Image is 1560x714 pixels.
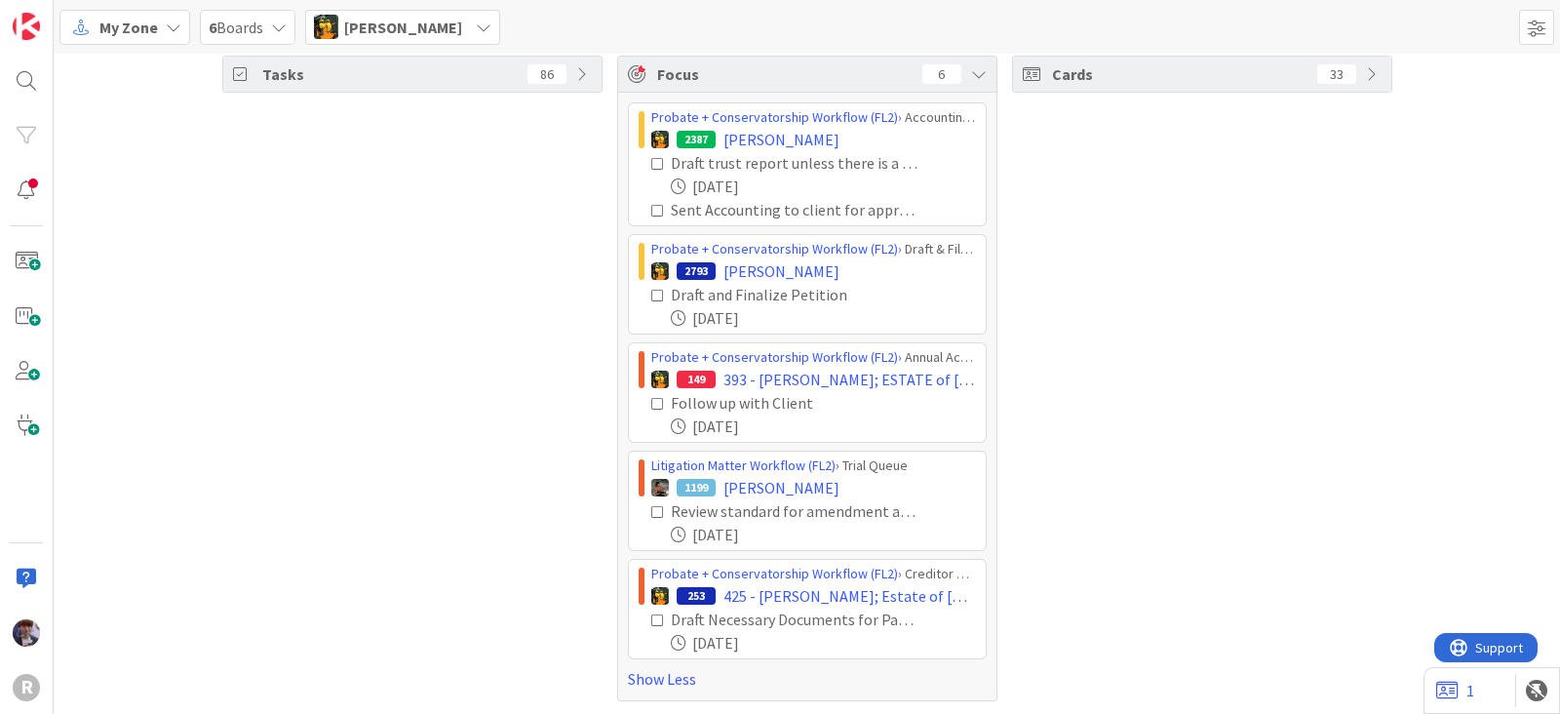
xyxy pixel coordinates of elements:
[671,608,917,631] div: Draft Necessary Documents for Partial Escheat to state for missing heir.
[671,415,976,438] div: [DATE]
[651,348,898,366] a: Probate + Conservatorship Workflow (FL2)
[671,175,976,198] div: [DATE]
[671,631,976,654] div: [DATE]
[922,64,961,84] div: 6
[651,262,669,280] img: MR
[527,64,566,84] div: 86
[677,587,716,605] div: 253
[41,3,89,26] span: Support
[671,391,892,415] div: Follow up with Client
[671,283,909,306] div: Draft and Finalize Petition
[209,16,263,39] span: Boards
[651,564,976,584] div: › Creditor Claim Waiting Period
[723,259,839,283] span: [PERSON_NAME]
[723,584,976,608] span: 425 - [PERSON_NAME]; Estate of [PERSON_NAME]
[314,15,338,39] img: MR
[651,240,898,258] a: Probate + Conservatorship Workflow (FL2)
[723,128,839,151] span: [PERSON_NAME]
[651,587,669,605] img: MR
[628,667,987,691] a: Show Less
[671,151,917,175] div: Draft trust report unless there is a requirement to provide a full accounting
[677,479,716,496] div: 1199
[209,18,216,37] b: 6
[99,16,158,39] span: My Zone
[677,131,716,148] div: 2387
[1317,64,1356,84] div: 33
[651,347,976,368] div: › Annual Accounting Queue
[651,131,669,148] img: MR
[723,476,839,499] span: [PERSON_NAME]
[677,371,716,388] div: 149
[651,479,669,496] img: MW
[13,619,40,647] img: ML
[344,16,462,39] span: [PERSON_NAME]
[262,62,518,86] span: Tasks
[1052,62,1307,86] span: Cards
[657,62,907,86] span: Focus
[13,674,40,701] div: R
[651,239,976,259] div: › Draft & File Petition
[671,306,976,330] div: [DATE]
[651,371,669,388] img: MR
[651,456,836,474] a: Litigation Matter Workflow (FL2)
[671,523,976,546] div: [DATE]
[13,13,40,40] img: Visit kanbanzone.com
[671,198,917,221] div: Sent Accounting to client for approval and signature
[651,107,976,128] div: › Accounting in Progress
[677,262,716,280] div: 2793
[651,456,976,476] div: › Trial Queue
[1436,679,1474,702] a: 1
[723,368,976,391] span: 393 - [PERSON_NAME]; ESTATE of [PERSON_NAME]
[671,499,917,523] div: Review standard for amendment after summary judgment
[651,565,898,582] a: Probate + Conservatorship Workflow (FL2)
[651,108,898,126] a: Probate + Conservatorship Workflow (FL2)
